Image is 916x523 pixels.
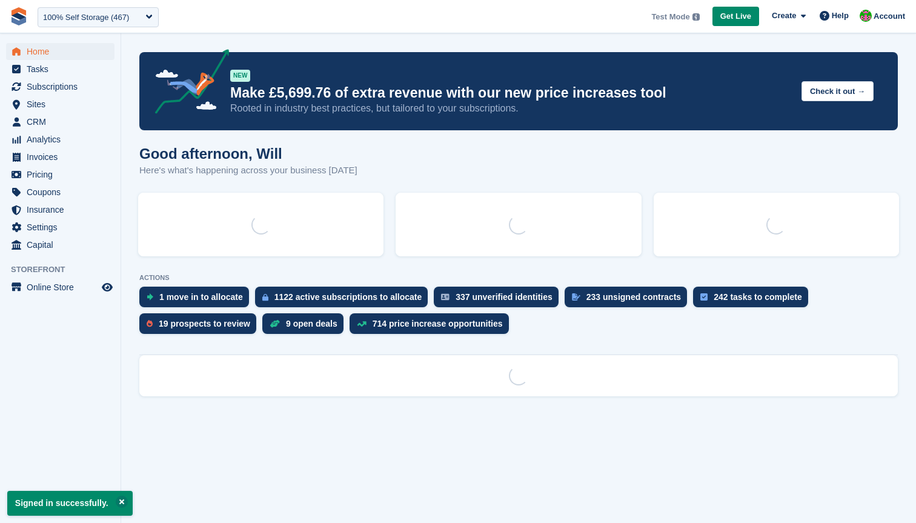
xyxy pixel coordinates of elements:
a: 1122 active subscriptions to allocate [255,287,434,313]
a: menu [6,131,114,148]
img: stora-icon-8386f47178a22dfd0bd8f6a31ec36ba5ce8667c1dd55bd0f319d3a0aa187defe.svg [10,7,28,25]
div: 9 open deals [286,319,337,328]
a: Get Live [712,7,759,27]
div: 337 unverified identities [456,292,553,302]
span: Tasks [27,61,99,78]
span: Online Store [27,279,99,296]
span: Create [772,10,796,22]
a: menu [6,96,114,113]
img: prospect-51fa495bee0391a8d652442698ab0144808aea92771e9ea1ae160a38d050c398.svg [147,320,153,327]
a: menu [6,279,114,296]
div: 233 unsigned contracts [586,292,681,302]
a: 9 open deals [262,313,350,340]
p: Here's what's happening across your business [DATE] [139,164,357,178]
div: 100% Self Storage (467) [43,12,129,24]
a: menu [6,184,114,201]
span: Get Live [720,10,751,22]
a: menu [6,201,114,218]
a: 337 unverified identities [434,287,565,313]
a: menu [6,113,114,130]
span: Help [832,10,849,22]
div: 714 price increase opportunities [373,319,503,328]
a: menu [6,78,114,95]
a: 242 tasks to complete [693,287,814,313]
span: Settings [27,219,99,236]
span: Storefront [11,264,121,276]
img: active_subscription_to_allocate_icon-d502201f5373d7db506a760aba3b589e785aa758c864c3986d89f69b8ff3... [262,293,268,301]
div: 1 move in to allocate [159,292,243,302]
span: CRM [27,113,99,130]
span: Account [874,10,905,22]
p: ACTIONS [139,274,898,282]
h1: Good afternoon, Will [139,145,357,162]
p: Signed in successfully. [7,491,133,516]
span: Coupons [27,184,99,201]
img: task-75834270c22a3079a89374b754ae025e5fb1db73e45f91037f5363f120a921f8.svg [700,293,708,301]
a: menu [6,219,114,236]
img: price_increase_opportunities-93ffe204e8149a01c8c9dc8f82e8f89637d9d84a8eef4429ea346261dce0b2c0.svg [357,321,367,327]
span: Analytics [27,131,99,148]
span: Home [27,43,99,60]
img: Will McNeilly [860,10,872,22]
p: Rooted in industry best practices, but tailored to your subscriptions. [230,102,792,115]
a: menu [6,236,114,253]
div: 1122 active subscriptions to allocate [274,292,422,302]
div: NEW [230,70,250,82]
img: price-adjustments-announcement-icon-8257ccfd72463d97f412b2fc003d46551f7dbcb40ab6d574587a9cd5c0d94... [145,49,230,118]
span: Test Mode [651,11,689,23]
span: Pricing [27,166,99,183]
span: Capital [27,236,99,253]
a: menu [6,148,114,165]
a: Preview store [100,280,114,295]
a: 233 unsigned contracts [565,287,693,313]
div: 242 tasks to complete [714,292,802,302]
a: menu [6,43,114,60]
img: contract_signature_icon-13c848040528278c33f63329250d36e43548de30e8caae1d1a13099fd9432cc5.svg [572,293,580,301]
span: Insurance [27,201,99,218]
img: move_ins_to_allocate_icon-fdf77a2bb77ea45bf5b3d319d69a93e2d87916cf1d5bf7949dd705db3b84f3ca.svg [147,293,153,301]
a: 19 prospects to review [139,313,262,340]
span: Subscriptions [27,78,99,95]
a: menu [6,166,114,183]
div: 19 prospects to review [159,319,250,328]
a: 714 price increase opportunities [350,313,515,340]
span: Sites [27,96,99,113]
img: verify_identity-adf6edd0f0f0b5bbfe63781bf79b02c33cf7c696d77639b501bdc392416b5a36.svg [441,293,450,301]
img: deal-1b604bf984904fb50ccaf53a9ad4b4a5d6e5aea283cecdc64d6e3604feb123c2.svg [270,319,280,328]
img: icon-info-grey-7440780725fd019a000dd9b08b2336e03edf1995a4989e88bcd33f0948082b44.svg [692,13,700,21]
p: Make £5,699.76 of extra revenue with our new price increases tool [230,84,792,102]
span: Invoices [27,148,99,165]
button: Check it out → [801,81,874,101]
a: 1 move in to allocate [139,287,255,313]
a: menu [6,61,114,78]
